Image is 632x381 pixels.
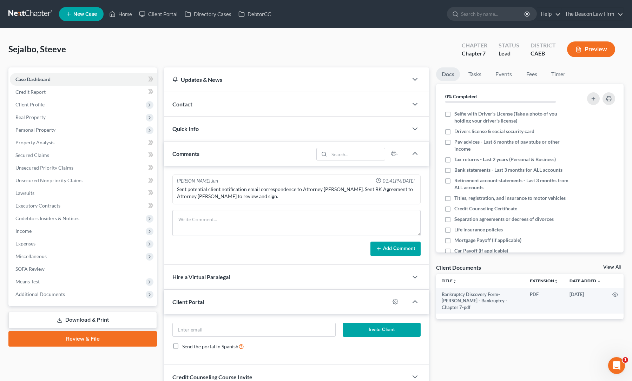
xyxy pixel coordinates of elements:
a: Secured Claims [10,149,157,162]
a: SOFA Review [10,263,157,275]
a: Credit Report [10,86,157,98]
span: Miscellaneous [15,253,47,259]
a: Date Added expand_more [570,278,601,283]
a: Executory Contracts [10,199,157,212]
i: expand_more [597,279,601,283]
span: Income [15,228,32,234]
div: Sent potential client notification email correspondence to Attorney [PERSON_NAME]. Sent BK Agreem... [177,186,416,200]
span: Separation agreements or decrees of divorces [454,216,554,223]
span: Hire a Virtual Paralegal [172,274,230,280]
div: CAEB [531,50,556,58]
i: unfold_more [554,279,558,283]
i: unfold_more [453,279,457,283]
td: PDF [524,288,564,314]
span: Sejalbo, Steeve [8,44,66,54]
div: Updates & News [172,76,400,83]
a: Help [537,8,561,20]
div: Client Documents [436,264,481,271]
button: Invite Client [343,323,421,337]
span: Tax returns - Last 2 years (Personal & Business) [454,156,556,163]
a: Client Portal [136,8,181,20]
a: Titleunfold_more [442,278,457,283]
span: Case Dashboard [15,76,51,82]
a: Home [106,8,136,20]
span: Lawsuits [15,190,34,196]
div: District [531,41,556,50]
span: Drivers license & social security card [454,128,534,135]
span: Car Payoff (if applicable) [454,247,508,254]
span: Client Profile [15,101,45,107]
span: Credit Report [15,89,46,95]
a: Review & File [8,331,157,347]
span: Unsecured Priority Claims [15,165,73,171]
a: Unsecured Priority Claims [10,162,157,174]
a: Tasks [463,67,487,81]
a: Property Analysis [10,136,157,149]
div: Chapter [462,41,487,50]
td: [DATE] [564,288,607,314]
span: Selfie with Driver's License (Take a photo of you holding your driver's license) [454,110,571,124]
a: DebtorCC [235,8,275,20]
a: Case Dashboard [10,73,157,86]
span: Additional Documents [15,291,65,297]
a: Timer [546,67,571,81]
span: Contact [172,101,192,107]
span: Client Portal [172,298,204,305]
a: Unsecured Nonpriority Claims [10,174,157,187]
span: Unsecured Nonpriority Claims [15,177,83,183]
button: Add Comment [370,242,421,256]
span: 7 [482,50,486,57]
div: Lead [499,50,519,58]
span: Quick Info [172,125,199,132]
input: Search... [329,148,385,160]
span: SOFA Review [15,266,45,272]
div: Chapter [462,50,487,58]
span: Credit Counseling Course Invite [172,374,252,380]
a: Directory Cases [181,8,235,20]
span: Life insurance policies [454,226,503,233]
a: View All [603,265,621,270]
span: Property Analysis [15,139,54,145]
iframe: Intercom live chat [608,357,625,374]
a: Fees [520,67,543,81]
input: Enter email [173,323,335,336]
td: Bankruptcy Discovery Form-[PERSON_NAME] - Bankruptcy - Chapter 7-pdf [436,288,524,314]
span: Executory Contracts [15,203,60,209]
span: Bank statements - Last 3 months for ALL accounts [454,166,562,173]
span: Retirement account statements - Last 3 months from ALL accounts [454,177,571,191]
span: New Case [73,12,97,17]
span: Credit Counseling Certificate [454,205,517,212]
span: Mortgage Payoff (if applicable) [454,237,521,244]
div: [PERSON_NAME] Jun [177,178,218,184]
input: Search by name... [461,7,525,20]
span: Send the portal in Spanish [182,343,238,349]
span: 1 [623,357,628,363]
span: Codebtors Insiders & Notices [15,215,79,221]
a: Download & Print [8,312,157,328]
span: Pay advices - Last 6 months of pay stubs or other income [454,138,571,152]
span: Comments [172,150,199,157]
a: Docs [436,67,460,81]
div: Status [499,41,519,50]
a: The Beacon Law Firm [561,8,623,20]
a: Events [490,67,518,81]
a: Lawsuits [10,187,157,199]
span: Means Test [15,278,40,284]
span: Personal Property [15,127,55,133]
a: Extensionunfold_more [530,278,558,283]
span: 01:41PM[DATE] [383,178,415,184]
span: Secured Claims [15,152,49,158]
span: Expenses [15,241,35,247]
button: Preview [567,41,615,57]
span: Titles, registration, and insurance to motor vehicles [454,195,566,202]
span: Real Property [15,114,46,120]
strong: 0% Completed [445,93,477,99]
